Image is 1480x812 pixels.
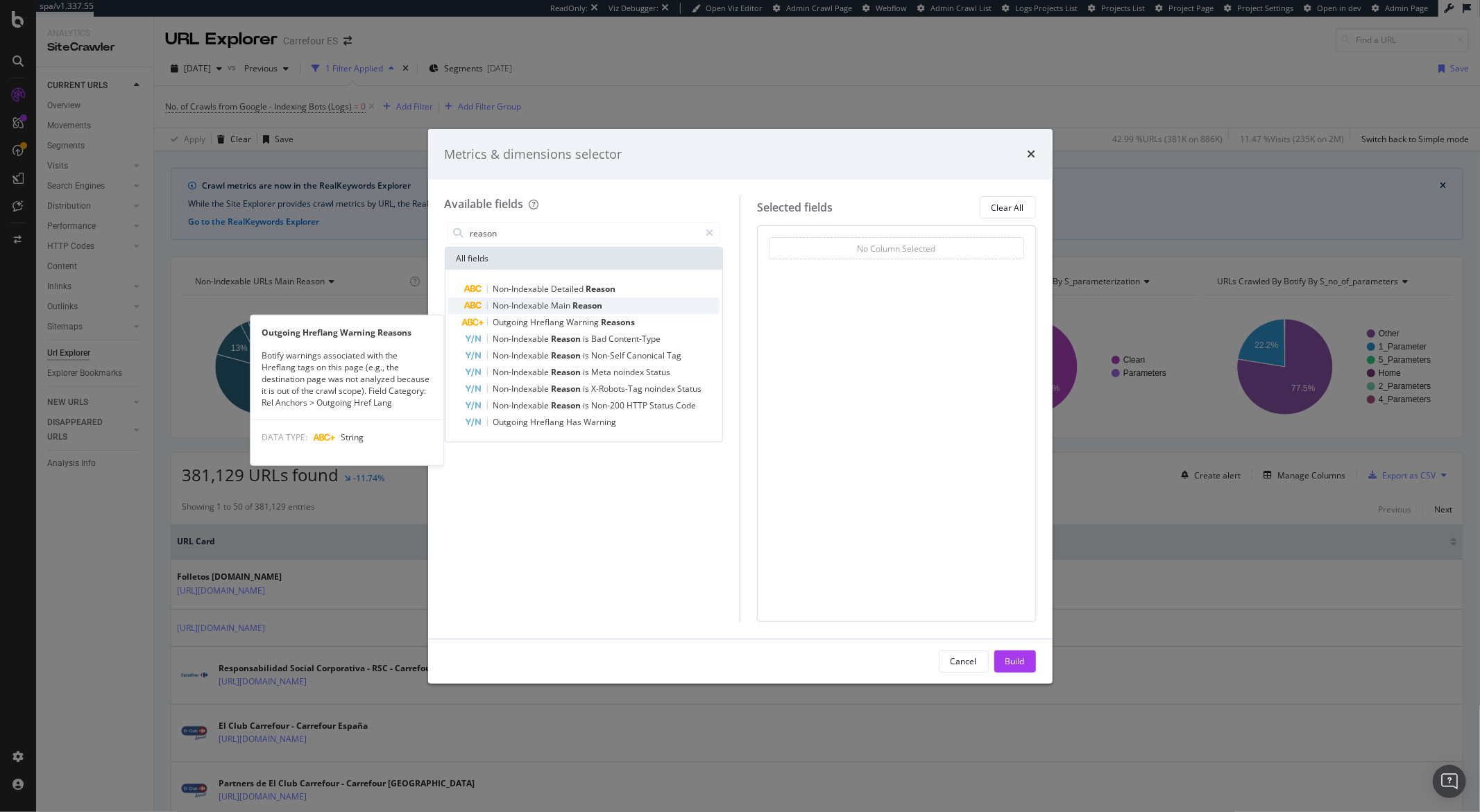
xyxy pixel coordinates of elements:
[573,300,603,311] span: Reason
[992,202,1024,214] div: Clear All
[645,383,678,395] span: noindex
[552,283,586,295] span: Detailed
[445,248,723,270] div: All fields
[493,349,552,361] span: Non-Indexable
[250,326,443,338] div: Outgoing Hreflang Warning Reasons
[609,333,661,345] span: Content-Type
[1028,146,1036,164] div: times
[493,333,552,345] span: Non-Indexable
[584,349,592,361] span: is
[567,316,602,328] span: Warning
[757,200,833,216] div: Selected fields
[552,333,584,345] span: Reason
[531,416,567,428] span: Hreflang
[592,333,609,345] span: Bad
[250,349,443,408] div: Botify warnings associated with the Hreflang tags on this page (e.g., the destination page was no...
[584,333,592,345] span: is
[627,349,667,361] span: Canonical
[493,383,552,395] span: Non-Indexable
[667,349,682,361] span: Tag
[493,300,552,311] span: Non-Indexable
[552,366,584,378] span: Reason
[586,283,616,295] span: Reason
[567,416,584,428] span: Has
[584,383,592,395] span: is
[994,650,1036,673] button: Build
[445,196,524,211] div: Available fields
[939,650,989,673] button: Cancel
[647,366,671,378] span: Status
[552,399,584,411] span: Reason
[584,416,617,428] span: Warning
[584,366,592,378] span: is
[552,300,573,311] span: Main
[584,399,592,411] span: is
[1005,655,1025,667] div: Build
[493,416,531,428] span: Outgoing
[677,399,697,411] span: Code
[1433,765,1466,798] div: Open Intercom Messenger
[493,316,531,328] span: Outgoing
[592,349,627,361] span: Non-Self
[445,146,622,164] div: Metrics & dimensions selector
[650,399,677,411] span: Status
[602,316,636,328] span: Reasons
[469,223,700,243] input: Search by field name
[627,399,650,411] span: HTTP
[857,243,935,254] div: No Column Selected
[592,399,627,411] span: Non-200
[493,283,552,295] span: Non-Indexable
[531,316,567,328] span: Hreflang
[552,349,584,361] span: Reason
[678,383,702,395] span: Status
[592,383,645,395] span: X-Robots-Tag
[428,129,1053,684] div: modal
[951,655,977,667] div: Cancel
[552,383,584,395] span: Reason
[614,366,647,378] span: noindex
[980,196,1036,218] button: Clear All
[493,366,552,378] span: Non-Indexable
[493,399,552,411] span: Non-Indexable
[592,366,614,378] span: Meta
